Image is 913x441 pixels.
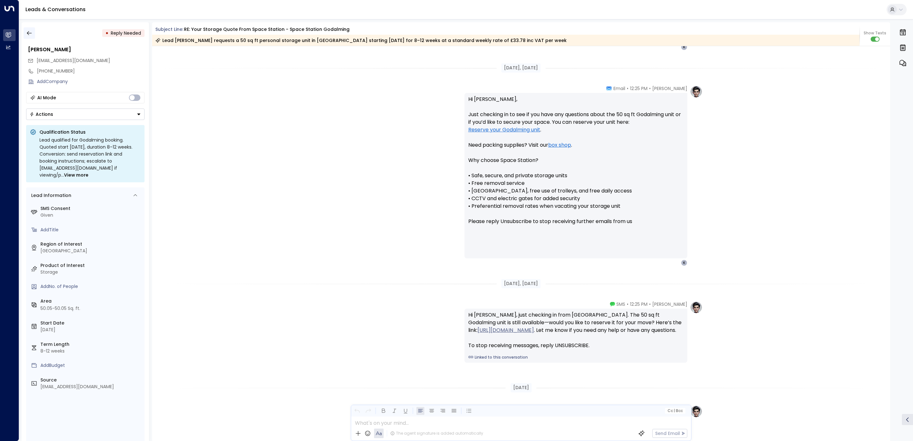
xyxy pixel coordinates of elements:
[665,408,685,414] button: Cc|Bcc
[390,430,483,436] div: The agent signature is added automatically
[616,301,625,307] span: SMS
[30,111,53,117] div: Actions
[40,262,142,269] label: Product of Interest
[468,311,683,349] div: Hi [PERSON_NAME], just checking in from [GEOGRAPHIC_DATA]. The 50 sq ft Godalming unit is still a...
[40,205,142,212] label: SMS Consent
[25,6,86,13] a: Leads & Conversations
[26,108,145,120] button: Actions
[184,26,350,33] div: RE: Your storage quote from Space Station - Space Station Godalming
[111,30,141,36] span: Reply Needed
[29,192,71,199] div: Lead Information
[364,407,372,415] button: Redo
[40,326,142,333] div: [DATE]
[649,85,651,92] span: •
[548,141,571,149] a: box shop
[40,241,142,248] label: Region of Interest
[37,68,145,74] div: [PHONE_NUMBER]
[40,283,142,290] div: AddNo. of People
[37,78,145,85] div: AddCompany
[39,129,141,135] p: Qualification Status
[40,298,142,304] label: Area
[630,85,648,92] span: 12:25 PM
[468,95,683,233] p: Hi [PERSON_NAME], Just checking in to see if you have any questions about the 50 sq ft Godalming ...
[64,171,88,178] span: View more
[627,85,628,92] span: •
[501,279,541,288] div: [DATE], [DATE]
[630,301,648,307] span: 12:25 PM
[40,269,142,276] div: Storage
[649,301,651,307] span: •
[652,301,687,307] span: [PERSON_NAME]
[37,57,110,64] span: kfargus@kfdt.co.uk
[681,260,687,266] div: K
[40,248,142,254] div: [GEOGRAPHIC_DATA]
[652,85,687,92] span: [PERSON_NAME]
[40,383,142,390] div: [EMAIL_ADDRESS][DOMAIN_NAME]
[40,227,142,233] div: AddTitle
[353,407,361,415] button: Undo
[478,326,534,334] a: [URL][DOMAIN_NAME]
[627,301,628,307] span: •
[155,37,567,44] div: Lead [PERSON_NAME] requests a 50 sq ft personal storage unit in [GEOGRAPHIC_DATA] starting [DATE]...
[40,320,142,326] label: Start Date
[37,57,110,64] span: [EMAIL_ADDRESS][DOMAIN_NAME]
[39,136,141,178] div: Lead qualified for Godalming booking. Quoted start [DATE], duration 8–12 weeks. Conversion: send ...
[40,305,80,312] div: 50.05-50.05 Sq. ft.
[681,44,687,50] div: K
[155,26,183,32] span: Subject Line:
[511,383,532,392] div: [DATE]
[40,341,142,348] label: Term Length
[667,409,683,413] span: Cc Bcc
[40,362,142,369] div: AddBudget
[690,301,703,314] img: profile-logo.png
[26,108,145,120] div: Button group with a nested menu
[468,354,683,360] a: Linked to this conversation
[674,409,675,413] span: |
[613,85,625,92] span: Email
[40,377,142,383] label: Source
[864,30,886,36] span: Show Texts
[40,212,142,219] div: Given
[690,405,703,418] img: profile-logo.png
[40,348,142,354] div: 8-12 weeks
[37,94,56,101] div: AI Mode
[501,63,541,73] div: [DATE], [DATE]
[468,126,540,134] a: Reserve your Godalming unit
[28,46,145,53] div: [PERSON_NAME]
[690,85,703,98] img: profile-logo.png
[105,27,109,39] div: •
